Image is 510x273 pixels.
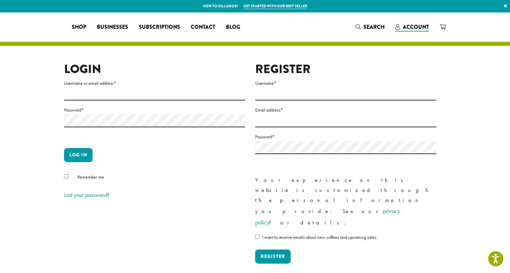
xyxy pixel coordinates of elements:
[64,191,110,199] a: Lost your password?
[255,106,436,114] label: Email address
[255,207,400,226] a: privacy policy
[97,23,128,31] span: Businesses
[255,62,436,76] h2: Register
[255,234,260,239] input: I want to receive emails about new coffees and upcoming sales.
[255,79,436,87] label: Username
[255,133,436,141] label: Password
[262,234,377,240] span: I want to receive emails about new coffees and upcoming sales.
[255,175,436,228] p: Your experience on this website is customized through the personal information you provide. See o...
[403,23,429,31] span: Account
[64,148,93,162] button: Log in
[350,21,390,32] a: Search
[139,23,180,31] span: Subscriptions
[66,22,92,32] a: Shop
[226,23,240,31] span: Blog
[64,106,245,114] label: Password
[72,23,86,31] span: Shop
[64,79,245,87] label: Username or email address
[363,23,385,31] span: Search
[77,174,104,180] span: Remember me
[243,3,307,9] a: Get started with our best seller
[64,62,245,76] h2: Login
[255,250,291,264] button: Register
[191,23,215,31] span: Contact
